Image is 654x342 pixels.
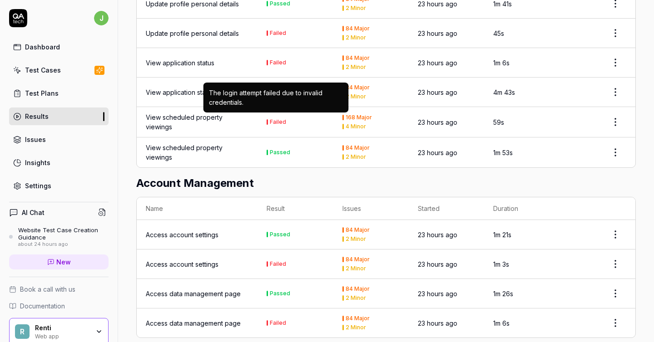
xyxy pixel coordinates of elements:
[146,318,241,328] a: Access data management page
[9,61,109,79] a: Test Cases
[484,197,560,220] th: Duration
[418,59,457,67] time: 23 hours ago
[25,181,51,191] div: Settings
[146,289,241,298] a: Access data management page
[146,230,218,239] a: Access account settings
[25,42,60,52] div: Dashboard
[346,286,370,292] div: 84 Major
[493,59,510,67] time: 1m 6s
[18,226,109,241] div: Website Test Case Creation Guidance
[9,254,109,269] a: New
[146,112,248,132] a: View scheduled property viewings
[22,208,45,217] h4: AI Chat
[270,232,290,237] div: Passed
[346,145,370,151] div: 84 Major
[146,143,248,162] div: View scheduled property viewings
[270,60,286,65] div: Failed
[346,55,370,61] div: 84 Major
[20,284,75,294] span: Book a call with us
[346,295,366,301] div: 2 Minor
[493,260,509,268] time: 1m 3s
[418,260,457,268] time: 23 hours ago
[25,65,61,75] div: Test Cases
[267,318,286,328] button: Failed
[146,29,239,38] a: Update profile personal details
[418,319,457,327] time: 23 hours ago
[25,135,46,144] div: Issues
[346,64,366,70] div: 2 Minor
[493,319,510,327] time: 1m 6s
[9,177,109,195] a: Settings
[35,332,89,339] div: Web app
[493,88,515,96] time: 4m 43s
[270,30,286,36] div: Failed
[418,118,457,126] time: 23 hours ago
[270,261,286,267] div: Failed
[270,150,290,155] div: Passed
[258,197,333,220] th: Result
[9,131,109,148] a: Issues
[267,259,286,269] button: Failed
[346,5,366,11] div: 2 Minor
[346,115,372,120] div: 168 Major
[18,241,109,248] div: about 24 hours ago
[418,290,457,298] time: 23 hours ago
[9,301,109,311] a: Documentation
[493,29,504,37] time: 45s
[209,88,343,107] div: The login attempt failed due to invalid credentials.
[346,85,370,90] div: 84 Major
[346,227,370,233] div: 84 Major
[267,117,286,127] button: Failed
[9,84,109,102] a: Test Plans
[346,325,366,330] div: 2 Minor
[25,112,49,121] div: Results
[94,9,109,27] button: j
[15,324,30,339] span: R
[493,118,504,126] time: 59s
[137,197,258,220] th: Name
[346,266,366,271] div: 2 Minor
[346,236,366,242] div: 2 Minor
[94,11,109,25] span: j
[56,257,71,267] span: New
[146,58,214,68] a: View application status
[346,316,370,321] div: 84 Major
[346,124,366,129] div: 4 Minor
[346,94,366,99] div: 2 Minor
[25,88,59,98] div: Test Plans
[418,149,457,156] time: 23 hours ago
[418,29,457,37] time: 23 hours ago
[493,290,513,298] time: 1m 26s
[20,301,65,311] span: Documentation
[346,26,370,31] div: 84 Major
[35,324,89,332] div: Renti
[333,197,409,220] th: Issues
[418,231,457,239] time: 23 hours ago
[136,175,636,191] h2: Account Management
[270,119,286,125] div: Failed
[270,1,290,6] div: Passed
[493,231,511,239] time: 1m 21s
[270,320,286,326] div: Failed
[267,58,286,68] button: Failed
[9,38,109,56] a: Dashboard
[9,154,109,171] a: Insights
[493,149,513,156] time: 1m 53s
[267,29,286,38] button: Failed
[146,259,218,269] a: Access account settings
[146,88,214,97] a: View application status
[9,107,109,125] a: Results
[9,226,109,247] a: Website Test Case Creation Guidanceabout 24 hours ago
[270,291,290,296] div: Passed
[418,88,457,96] time: 23 hours ago
[409,197,484,220] th: Started
[9,284,109,294] a: Book a call with us
[346,154,366,160] div: 2 Minor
